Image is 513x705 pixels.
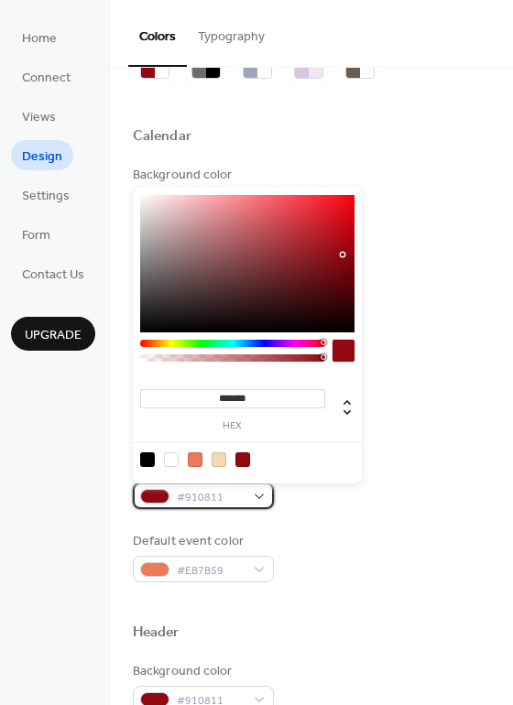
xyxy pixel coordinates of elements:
[11,219,61,249] a: Form
[11,61,82,92] a: Connect
[11,22,68,52] a: Home
[11,101,67,131] a: Views
[11,317,95,351] button: Upgrade
[11,140,73,170] a: Design
[11,179,81,210] a: Settings
[22,147,62,167] span: Design
[164,452,179,467] div: rgb(255, 255, 255)
[133,166,270,185] div: Background color
[133,624,180,643] div: Header
[235,452,250,467] div: rgb(145, 8, 17)
[11,258,95,288] a: Contact Us
[177,561,245,580] span: #EB7B59
[133,127,191,146] div: Calendar
[133,662,270,681] div: Background color
[22,108,56,127] span: Views
[22,69,71,88] span: Connect
[133,532,270,551] div: Default event color
[22,187,70,206] span: Settings
[140,452,155,467] div: rgb(0, 0, 0)
[140,421,325,431] label: hex
[188,452,202,467] div: rgb(235, 123, 89)
[177,488,245,507] span: #910811
[212,452,226,467] div: rgb(242, 218, 178)
[22,29,57,49] span: Home
[22,266,84,285] span: Contact Us
[22,226,50,245] span: Form
[25,326,82,345] span: Upgrade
